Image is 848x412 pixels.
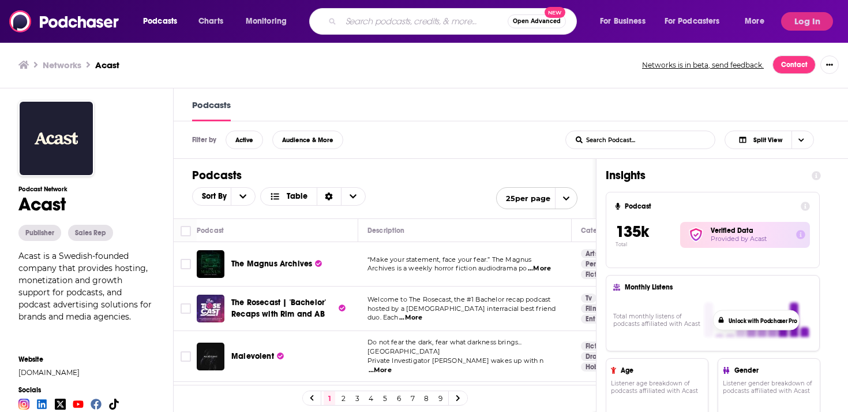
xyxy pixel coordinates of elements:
[737,12,779,31] button: open menu
[282,137,333,143] span: Audience & More
[581,224,617,237] div: Categories
[545,7,565,18] span: New
[181,351,191,362] span: Toggle select row
[231,258,322,270] a: The Magnus Archives
[68,225,113,241] button: Sales Rep
[581,304,603,313] a: Film
[226,131,263,149] button: Active
[725,131,814,149] button: Choose View
[393,391,404,405] a: 6
[399,313,422,322] span: ...More
[18,101,94,176] img: Acast logo
[581,362,616,372] a: Hobbies
[734,366,811,374] h4: Gender
[753,137,782,143] span: Split View
[638,60,768,70] button: Networks is in beta, send feedback.
[231,259,312,269] span: The Magnus Archives
[192,99,231,121] a: Podcasts
[193,192,231,201] span: Sort By
[581,294,596,303] a: Tv
[616,242,680,247] p: Total
[143,13,177,29] span: Podcasts
[181,303,191,314] span: Toggle select row
[317,188,341,205] div: Sort Direction
[367,338,522,355] span: Do not fear the dark, fear what darkness brings... [GEOGRAPHIC_DATA]
[781,12,833,31] button: Log In
[192,136,216,144] h3: Filter by
[135,12,192,31] button: open menu
[421,391,432,405] a: 8
[191,12,230,31] a: Charts
[341,12,508,31] input: Search podcasts, credits, & more...
[351,391,363,405] a: 3
[18,368,155,377] a: [DOMAIN_NAME]
[18,355,155,363] span: Website
[369,366,392,375] span: ...More
[367,295,550,303] span: Welcome to The Rosecast, the #1 Bachelor recap podcast
[192,168,577,183] h1: Podcasts
[625,202,796,210] h4: Podcast
[235,137,253,143] span: Active
[625,283,807,291] h4: Monthly Listens
[198,13,223,29] span: Charts
[606,168,802,183] h1: Insights
[434,391,446,405] a: 9
[367,264,527,272] span: Archives is a weekly horror fiction audiodrama po
[600,13,646,29] span: For Business
[18,251,152,322] span: Acast is a Swedish-founded company that provides hosting, monetization and growth support for pod...
[18,225,61,241] button: Publisher
[95,60,119,70] a: Acast
[711,235,787,243] h5: Provided by Acast
[725,131,830,149] h2: Choose View
[621,366,699,374] h4: Age
[246,13,287,29] span: Monitoring
[367,255,531,263] span: “Make your statement, face your fear.” The Magnus
[407,391,418,405] a: 7
[324,391,335,405] a: 1
[581,352,613,361] a: Drama
[367,305,556,322] span: hosted by a [DEMOGRAPHIC_DATA] interracial best friend duo. Each
[320,8,588,35] div: Search podcasts, credits, & more...
[43,60,81,70] a: Networks
[685,227,707,242] img: verified Badge
[231,351,274,361] span: Malevolent
[581,314,636,324] a: Entertainment
[611,380,703,395] h4: Listener age breakdown of podcasts affiliated with Acast
[181,259,191,269] span: Toggle select row
[231,297,346,320] a: The Rosecast | 'Bachelor' Recaps with Rim and AB
[581,270,611,279] a: Fiction
[287,192,307,201] span: Table
[528,264,551,273] span: ...More
[616,222,649,242] span: 135k
[745,13,764,29] span: More
[723,380,815,395] h4: Listener gender breakdown of podcasts affiliated with Acast
[367,224,404,237] div: Description
[197,343,224,370] img: Malevolent
[665,13,720,29] span: For Podcasters
[497,190,550,207] span: 25 per page
[197,295,224,322] a: The Rosecast | 'Bachelor' Recaps with Rim and AB
[592,12,660,31] button: open menu
[711,227,787,235] h2: Verified Data
[197,250,224,278] img: The Magnus Archives
[657,12,737,31] button: open menu
[18,193,155,216] h1: Acast
[260,187,366,206] button: Choose View
[367,357,544,365] span: Private Investigator [PERSON_NAME] wakes up with n
[337,391,349,405] a: 2
[581,259,640,269] a: Performing Arts
[508,14,566,28] button: Open AdvancedNew
[820,55,839,74] button: Show More Button
[613,313,701,328] h4: Total monthly listens of podcasts affiliated with Acast
[9,10,120,32] img: Podchaser - Follow, Share and Rate Podcasts
[496,187,577,209] button: open menu
[513,18,561,24] span: Open Advanced
[193,192,231,201] button: open menu
[231,351,284,362] a: Malevolent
